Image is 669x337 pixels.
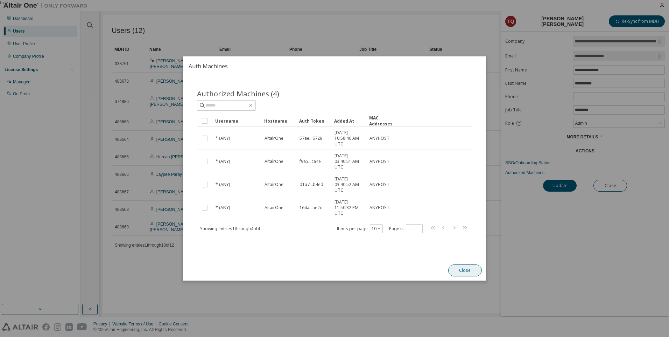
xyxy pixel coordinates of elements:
span: d1a7...b4ed [300,182,323,187]
span: Items per page [337,224,383,233]
span: Showing entries 1 through 4 of 4 [200,226,260,232]
div: Username [215,115,259,126]
span: [DATE] 03:40:52 AM UTC [334,176,363,193]
span: [DATE] 10:58:46 AM UTC [334,130,363,147]
span: * (ANY) [216,159,230,164]
span: * (ANY) [216,182,230,187]
button: 10 [372,226,381,232]
div: Added At [334,115,364,126]
div: Auth Token [299,115,329,126]
span: ANYHOST [369,136,389,141]
span: ANYHOST [369,182,389,187]
span: f9a5...ca4e [300,159,321,164]
span: [DATE] 11:50:32 PM UTC [334,199,363,216]
span: Authorized Machines (4) [197,89,279,98]
span: AltairOne [265,182,283,187]
span: 57ae...6729 [300,136,322,141]
button: Close [448,264,482,276]
span: ANYHOST [369,205,389,211]
span: AltairOne [265,205,283,211]
span: 164a...ae2d [300,205,323,211]
div: MAC Addresses [369,115,399,127]
span: [DATE] 03:40:51 AM UTC [334,153,363,170]
span: Page n. [389,224,423,233]
span: * (ANY) [216,205,230,211]
h2: Auth Machines [183,56,486,76]
span: ANYHOST [369,159,389,164]
div: Hostname [264,115,294,126]
span: AltairOne [265,136,283,141]
span: AltairOne [265,159,283,164]
span: * (ANY) [216,136,230,141]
